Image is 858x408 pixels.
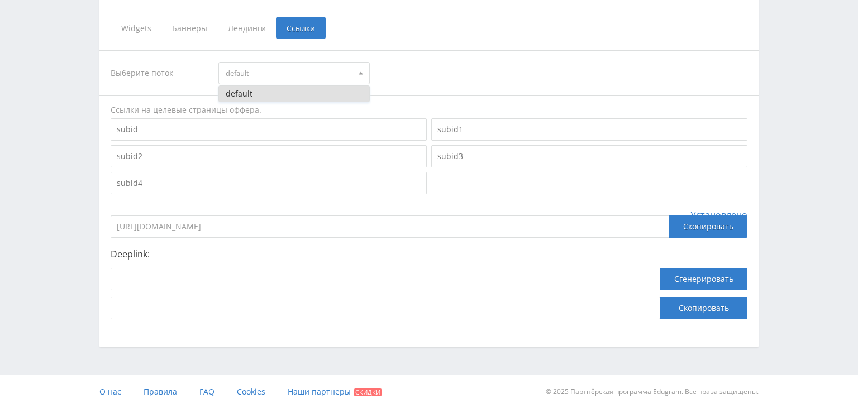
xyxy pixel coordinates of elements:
span: Лендинги [217,17,276,39]
span: Баннеры [161,17,217,39]
span: Установлено [690,210,747,220]
button: Скопировать [660,297,747,319]
div: Выберите поток [111,62,208,84]
span: Cookies [237,386,265,397]
div: Скопировать [669,215,747,238]
span: FAQ [199,386,214,397]
input: subid [111,118,427,141]
p: Deeplink: [111,249,747,259]
span: Скидки [354,388,382,396]
input: subid4 [111,172,427,194]
span: Ссылки [276,17,326,39]
span: default [226,63,352,84]
span: Widgets [111,17,161,39]
span: Наши партнеры [288,386,351,397]
span: О нас [99,386,121,397]
input: subid3 [431,145,747,167]
input: subid1 [431,118,747,141]
span: Правила [144,386,177,397]
div: Ссылки на целевые страницы оффера. [111,104,747,116]
input: subid2 [111,145,427,167]
button: default [219,86,369,102]
button: Сгенерировать [660,268,747,290]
